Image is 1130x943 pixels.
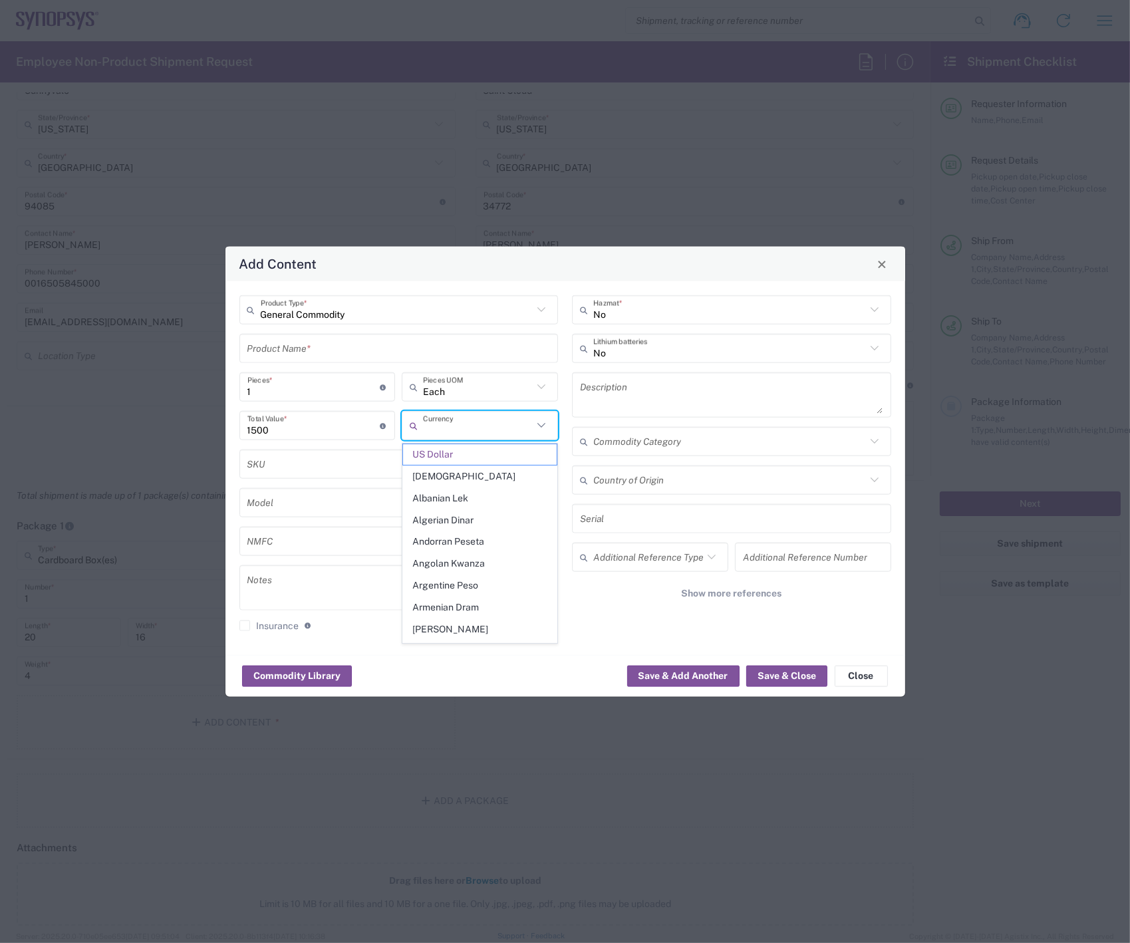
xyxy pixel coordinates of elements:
[403,466,557,487] span: [DEMOGRAPHIC_DATA]
[403,619,557,640] span: [PERSON_NAME]
[746,665,827,686] button: Save & Close
[242,665,352,686] button: Commodity Library
[627,665,740,686] button: Save & Add Another
[239,254,317,273] h4: Add Content
[681,587,781,600] span: Show more references
[403,488,557,509] span: Albanian Lek
[835,665,888,686] button: Close
[403,640,557,661] span: Australian Dollar
[873,255,891,273] button: Close
[403,597,557,618] span: Armenian Dram
[403,531,557,552] span: Andorran Peseta
[403,510,557,531] span: Algerian Dinar
[403,444,557,465] span: US Dollar
[403,553,557,574] span: Angolan Kwanza
[239,620,299,631] label: Insurance
[403,575,557,596] span: Argentine Peso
